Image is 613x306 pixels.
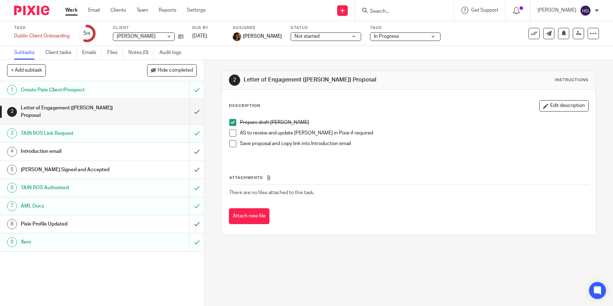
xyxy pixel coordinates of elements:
[86,32,90,36] small: /9
[21,219,129,229] h1: Pixie Profile Updated
[14,46,40,60] a: Subtasks
[229,190,314,195] span: There are no files attached to this task.
[21,237,129,247] h1: Xero
[192,25,224,31] label: Due by
[291,25,361,31] label: Status
[370,25,441,31] label: Tags
[21,128,129,139] h1: TAIN ROS Link Request
[21,85,129,95] h1: Create Pixie Client/Prospect
[233,32,241,41] img: Arvinder.jpeg
[295,34,320,39] span: Not started
[7,165,17,175] div: 5
[110,7,126,14] a: Clients
[243,33,282,40] span: [PERSON_NAME]
[555,77,589,83] div: Instructions
[229,208,269,224] button: Attach new file
[117,34,156,39] span: [PERSON_NAME]
[83,29,90,37] div: 5
[7,237,17,247] div: 9
[7,147,17,157] div: 4
[7,201,17,211] div: 7
[159,46,187,60] a: Audit logs
[229,74,240,86] div: 2
[240,119,588,126] p: Prepare draft [PERSON_NAME]
[158,68,193,73] span: Hide completed
[374,34,399,39] span: In Progress
[229,103,260,109] p: Description
[7,183,17,193] div: 6
[7,85,17,95] div: 1
[21,146,129,157] h1: Introduction email
[107,46,123,60] a: Files
[14,32,69,40] div: Dublin Client Onboarding
[45,46,77,60] a: Client tasks
[7,219,17,229] div: 8
[21,201,129,211] h1: AML Docs
[14,25,69,31] label: Task
[7,128,17,138] div: 3
[159,7,176,14] a: Reports
[65,7,78,14] a: Work
[187,7,206,14] a: Settings
[7,64,46,76] button: + Add subtask
[240,130,588,137] p: AS to review and update [PERSON_NAME] in Pixie if required
[240,140,588,147] p: Save proposal and copy link into Introduction email
[244,76,424,84] h1: Letter of Engagement ([PERSON_NAME]) Proposal
[229,176,263,180] span: Attachments
[369,8,433,15] input: Search
[113,25,183,31] label: Client
[580,5,591,16] img: svg%3E
[128,46,154,60] a: Notes (0)
[147,64,197,76] button: Hide completed
[192,34,207,38] span: [DATE]
[7,107,17,117] div: 2
[14,6,49,15] img: Pixie
[21,164,129,175] h1: [PERSON_NAME] Signed and Accepted
[539,100,589,112] button: Edit description
[233,25,282,31] label: Assignee
[21,103,129,121] h1: Letter of Engagement ([PERSON_NAME]) Proposal
[136,7,148,14] a: Team
[88,7,100,14] a: Email
[82,46,102,60] a: Emails
[21,182,129,193] h1: TAIN ROS Authorised
[471,8,498,13] span: Get Support
[538,7,576,14] p: [PERSON_NAME]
